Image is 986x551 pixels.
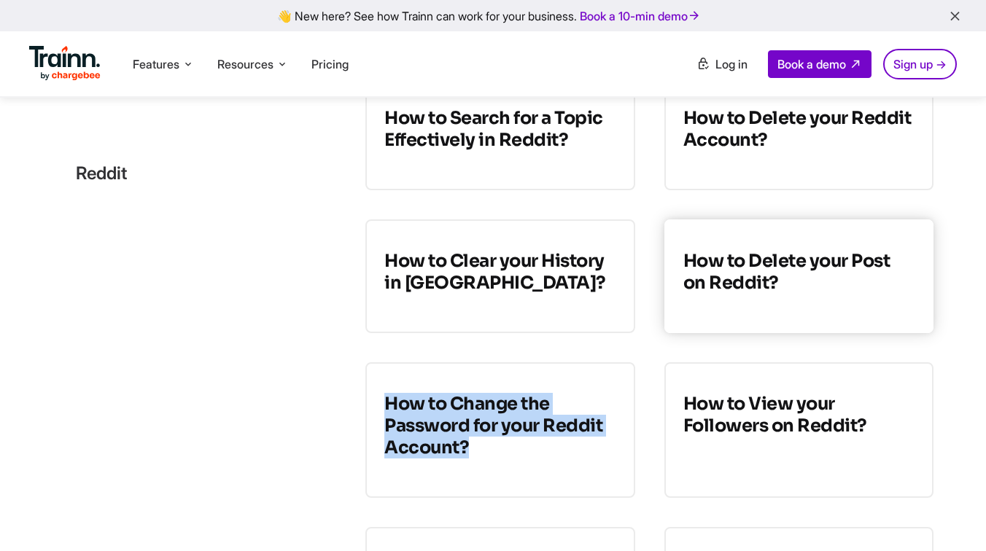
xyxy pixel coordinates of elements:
a: How to Delete your Reddit Account? [664,77,933,190]
a: How to Delete your Post on Reddit? [664,219,933,333]
a: How to Change the Password for your Reddit Account? [365,362,634,498]
h3: How to Change the Password for your Reddit Account? [384,393,616,458]
div: 👋 New here? See how Trainn can work for your business. [9,9,977,23]
a: Book a 10-min demo [577,6,704,26]
a: How to Clear your History in [GEOGRAPHIC_DATA]? [365,219,634,333]
img: Trainn Logo [29,46,101,81]
iframe: Chat Widget [913,481,986,551]
h3: How to Delete your Reddit Account? [683,107,915,151]
a: How to Search for a Topic Effectively in Reddit? [365,77,634,190]
span: Log in [715,57,748,71]
span: Resources [217,56,273,72]
h3: How to Delete your Post on Reddit? [683,250,915,294]
a: Log in [688,51,756,77]
span: Book a demo [777,57,846,71]
a: Book a demo [768,50,872,78]
div: reddit [53,77,336,270]
h3: How to View your Followers on Reddit? [683,393,915,437]
h3: How to Clear your History in [GEOGRAPHIC_DATA]? [384,250,616,294]
span: Features [133,56,179,72]
a: How to View your Followers on Reddit? [664,362,933,498]
h3: How to Search for a Topic Effectively in Reddit? [384,107,616,151]
a: Sign up → [883,49,957,79]
a: Pricing [311,57,349,71]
